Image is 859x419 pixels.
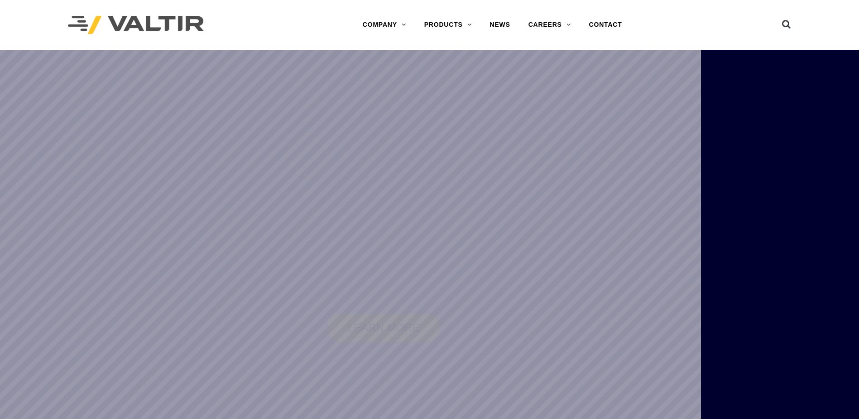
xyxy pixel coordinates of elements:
[580,16,631,34] a: CONTACT
[415,16,481,34] a: PRODUCTS
[481,16,519,34] a: NEWS
[354,16,415,34] a: COMPANY
[68,16,204,34] img: Valtir
[327,314,440,342] a: LEARN MORE
[519,16,580,34] a: CAREERS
